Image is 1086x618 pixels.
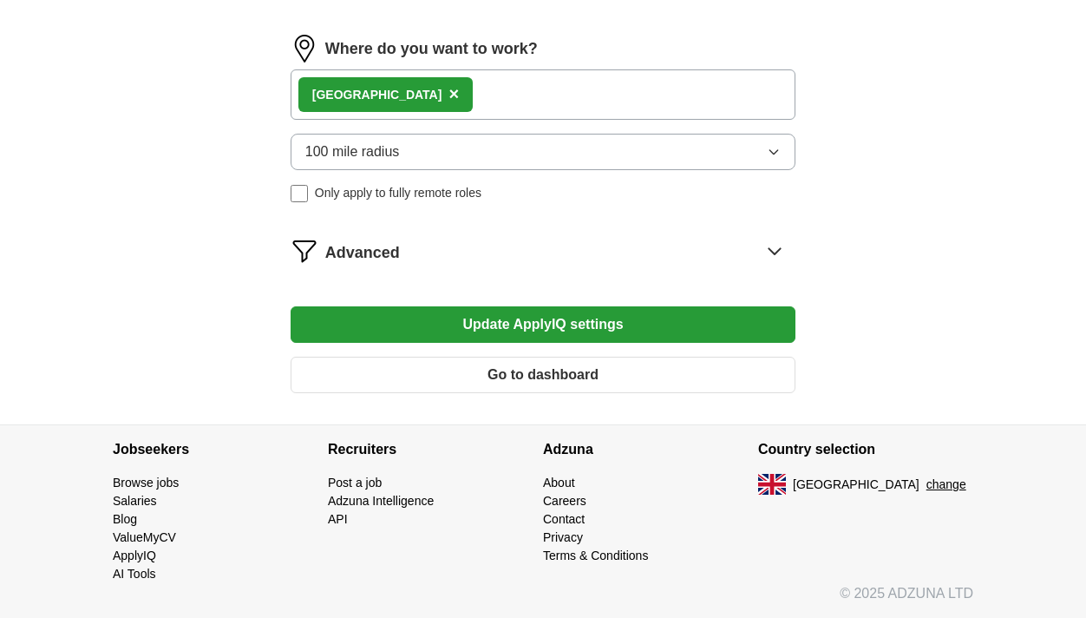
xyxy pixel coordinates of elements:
div: © 2025 ADZUNA LTD [99,583,987,618]
span: × [448,84,459,103]
button: Go to dashboard [291,357,795,393]
a: Browse jobs [113,476,179,490]
a: Salaries [113,494,157,508]
a: AI Tools [113,567,156,581]
a: Careers [543,494,586,508]
label: Where do you want to work? [325,37,538,61]
a: API [328,512,348,526]
a: Contact [543,512,585,526]
a: Privacy [543,530,583,544]
img: UK flag [758,474,786,495]
button: change [926,476,966,494]
span: 100 mile radius [305,141,400,162]
a: Blog [113,512,137,526]
img: location.png [291,35,318,62]
button: × [448,82,459,108]
h4: Country selection [758,425,973,474]
a: ApplyIQ [113,549,156,562]
img: filter [291,237,318,265]
a: About [543,476,575,490]
input: Only apply to fully remote roles [291,185,308,202]
div: [GEOGRAPHIC_DATA] [312,86,442,104]
span: Advanced [325,241,400,265]
span: [GEOGRAPHIC_DATA] [793,476,919,494]
a: Adzuna Intelligence [328,494,434,508]
a: Terms & Conditions [543,549,648,562]
a: Post a job [328,476,382,490]
span: Only apply to fully remote roles [315,184,481,202]
button: 100 mile radius [291,134,795,170]
button: Update ApplyIQ settings [291,306,795,343]
a: ValueMyCV [113,530,176,544]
